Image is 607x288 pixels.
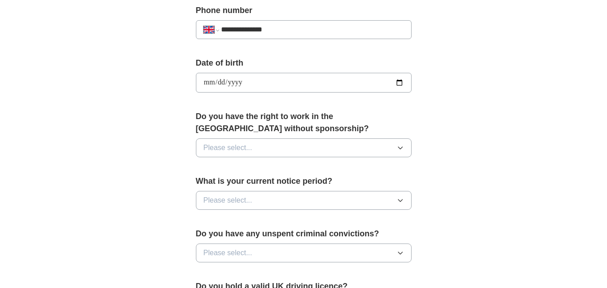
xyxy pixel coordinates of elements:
button: Please select... [196,191,412,210]
label: Date of birth [196,57,412,69]
span: Please select... [204,195,253,206]
label: Do you have the right to work in the [GEOGRAPHIC_DATA] without sponsorship? [196,111,412,135]
span: Please select... [204,248,253,258]
label: Do you have any unspent criminal convictions? [196,228,412,240]
label: What is your current notice period? [196,175,412,187]
button: Please select... [196,244,412,262]
button: Please select... [196,138,412,157]
label: Phone number [196,4,412,17]
span: Please select... [204,142,253,153]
